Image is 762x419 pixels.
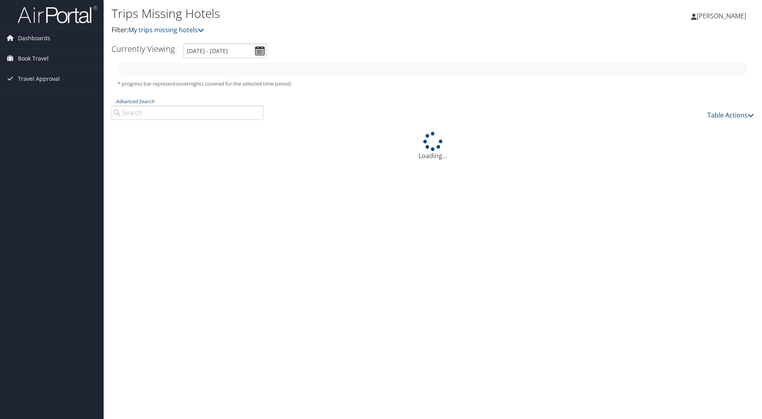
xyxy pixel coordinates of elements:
p: Filter: [112,25,540,35]
h3: Currently Viewing [112,43,175,54]
a: Advanced Search [116,98,154,105]
span: Dashboards [18,28,50,48]
a: Table Actions [707,111,754,119]
span: Book Travel [18,49,49,69]
h1: Trips Missing Hotels [112,5,540,22]
input: Advanced Search [112,106,263,120]
h5: * progress bar represents overnights covered for the selected time period. [118,80,748,88]
a: [PERSON_NAME] [691,4,754,28]
div: Loading... [112,132,754,161]
input: [DATE] - [DATE] [183,43,267,58]
span: [PERSON_NAME] [697,12,746,20]
a: My trips missing hotels [128,25,204,34]
img: airportal-logo.png [18,5,97,24]
span: Travel Approval [18,69,60,89]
